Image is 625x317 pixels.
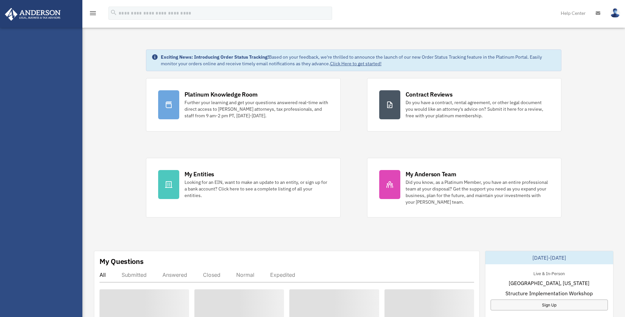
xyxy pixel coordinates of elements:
a: My Entities Looking for an EIN, want to make an update to an entity, or sign up for a bank accoun... [146,158,341,217]
div: Live & In-Person [528,270,570,276]
div: Based on your feedback, we're thrilled to announce the launch of our new Order Status Tracking fe... [161,54,556,67]
i: menu [89,9,97,17]
div: Platinum Knowledge Room [185,90,258,99]
div: Did you know, as a Platinum Member, you have an entire professional team at your disposal? Get th... [406,179,550,205]
div: Do you have a contract, rental agreement, or other legal document you would like an attorney's ad... [406,99,550,119]
div: My Questions [99,256,144,266]
img: User Pic [610,8,620,18]
div: Answered [162,272,187,278]
span: Structure Implementation Workshop [505,289,593,297]
a: My Anderson Team Did you know, as a Platinum Member, you have an entire professional team at your... [367,158,562,217]
div: Looking for an EIN, want to make an update to an entity, or sign up for a bank account? Click her... [185,179,328,199]
a: Sign Up [491,300,608,310]
a: Platinum Knowledge Room Further your learning and get your questions answered real-time with dire... [146,78,341,131]
div: Submitted [122,272,147,278]
div: Closed [203,272,220,278]
div: Expedited [270,272,295,278]
div: Normal [236,272,254,278]
img: Anderson Advisors Platinum Portal [3,8,63,21]
a: Click Here to get started! [330,61,382,67]
div: Further your learning and get your questions answered real-time with direct access to [PERSON_NAM... [185,99,328,119]
div: My Entities [185,170,214,178]
a: menu [89,12,97,17]
div: All [99,272,106,278]
span: [GEOGRAPHIC_DATA], [US_STATE] [509,279,589,287]
i: search [110,9,117,16]
div: My Anderson Team [406,170,456,178]
a: Contract Reviews Do you have a contract, rental agreement, or other legal document you would like... [367,78,562,131]
strong: Exciting News: Introducing Order Status Tracking! [161,54,269,60]
div: Contract Reviews [406,90,453,99]
div: [DATE]-[DATE] [485,251,613,264]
